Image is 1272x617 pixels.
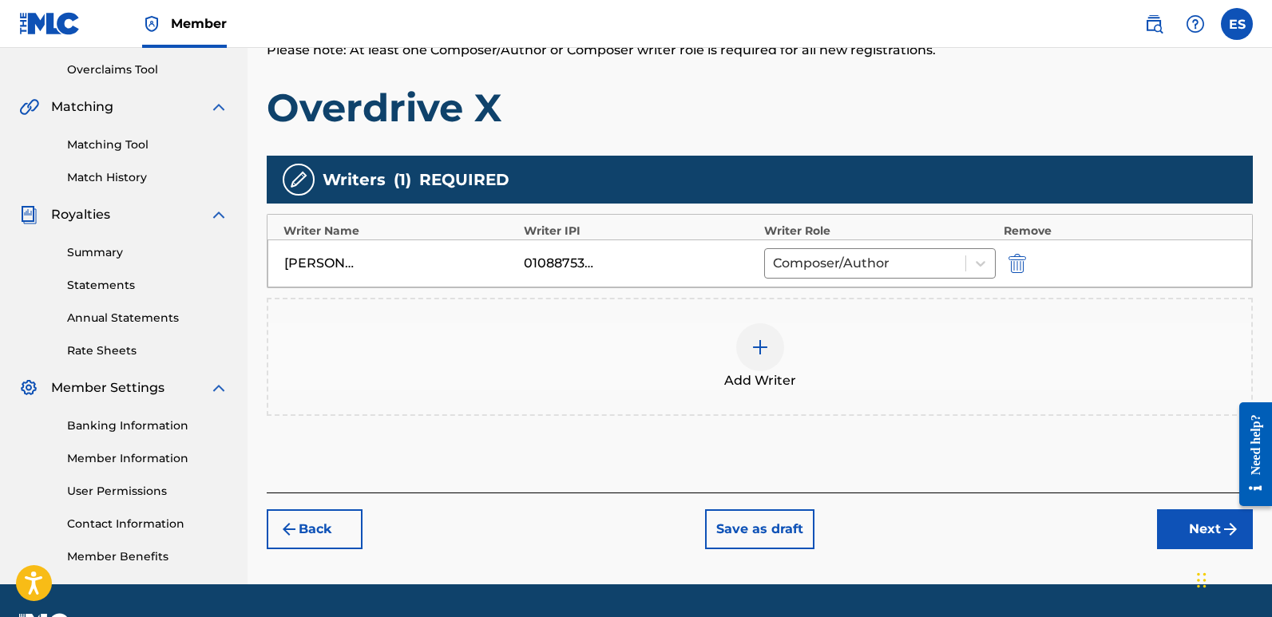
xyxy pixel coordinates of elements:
[1157,509,1253,549] button: Next
[1186,14,1205,34] img: help
[1221,8,1253,40] div: User Menu
[67,61,228,78] a: Overclaims Tool
[724,371,796,390] span: Add Writer
[1179,8,1211,40] div: Help
[394,168,411,192] span: ( 1 )
[142,14,161,34] img: Top Rightsholder
[67,483,228,500] a: User Permissions
[19,205,38,224] img: Royalties
[764,223,997,239] div: Writer Role
[67,277,228,294] a: Statements
[705,509,814,549] button: Save as draft
[67,450,228,467] a: Member Information
[209,97,228,117] img: expand
[51,205,110,224] span: Royalties
[1221,520,1240,539] img: f7272a7cc735f4ea7f67.svg
[267,84,1253,132] h1: Overdrive X
[1004,223,1236,239] div: Remove
[279,520,299,539] img: 7ee5dd4eb1f8a8e3ef2f.svg
[67,417,228,434] a: Banking Information
[1144,14,1163,34] img: search
[1227,390,1272,519] iframe: Resource Center
[67,136,228,153] a: Matching Tool
[323,168,386,192] span: Writers
[67,516,228,532] a: Contact Information
[1008,254,1026,273] img: 12a2ab48e56ec057fbd8.svg
[209,205,228,224] img: expand
[1192,540,1272,617] iframe: Chat Widget
[51,97,113,117] span: Matching
[19,378,38,397] img: Member Settings
[1197,556,1207,604] div: Ziehen
[267,42,936,57] span: Please note: At least one Composer/Author or Composer writer role is required for all new registr...
[171,14,227,33] span: Member
[51,378,164,397] span: Member Settings
[283,223,516,239] div: Writer Name
[19,12,81,35] img: MLC Logo
[67,342,228,359] a: Rate Sheets
[19,97,39,117] img: Matching
[419,168,509,192] span: REQUIRED
[289,170,308,189] img: writers
[267,509,363,549] button: Back
[67,244,228,261] a: Summary
[67,548,228,565] a: Member Benefits
[524,223,756,239] div: Writer IPI
[209,378,228,397] img: expand
[751,338,770,357] img: add
[1192,540,1272,617] div: Chat-Widget
[67,310,228,326] a: Annual Statements
[1138,8,1170,40] a: Public Search
[67,169,228,186] a: Match History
